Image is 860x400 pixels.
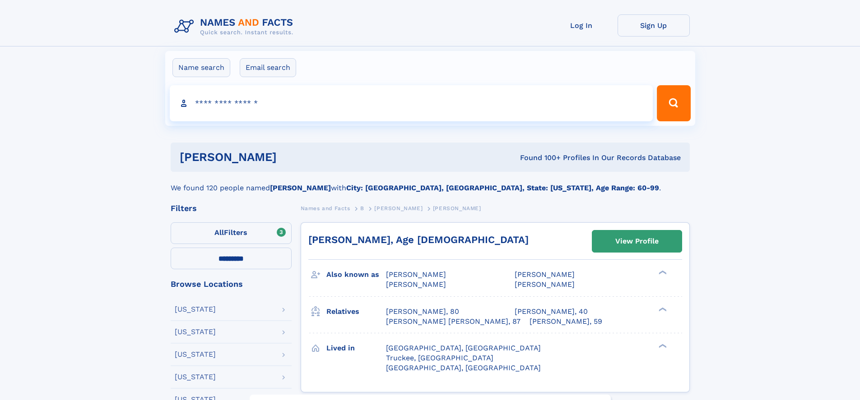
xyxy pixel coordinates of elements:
[386,354,493,362] span: Truckee, [GEOGRAPHIC_DATA]
[171,280,292,288] div: Browse Locations
[656,306,667,312] div: ❯
[515,280,575,289] span: [PERSON_NAME]
[360,205,364,211] span: B
[326,267,386,282] h3: Also known as
[326,304,386,319] h3: Relatives
[592,230,682,252] a: View Profile
[386,363,541,372] span: [GEOGRAPHIC_DATA], [GEOGRAPHIC_DATA]
[386,307,459,317] a: [PERSON_NAME], 80
[656,343,667,349] div: ❯
[530,317,602,326] a: [PERSON_NAME], 59
[301,202,350,214] a: Names and Facts
[386,344,541,352] span: [GEOGRAPHIC_DATA], [GEOGRAPHIC_DATA]
[433,205,481,211] span: [PERSON_NAME]
[240,58,296,77] label: Email search
[374,205,423,211] span: [PERSON_NAME]
[175,373,216,381] div: [US_STATE]
[175,351,216,358] div: [US_STATE]
[515,307,588,317] a: [PERSON_NAME], 40
[308,234,529,245] a: [PERSON_NAME], Age [DEMOGRAPHIC_DATA]
[170,85,653,121] input: search input
[171,204,292,212] div: Filters
[175,328,216,336] div: [US_STATE]
[360,202,364,214] a: B
[374,202,423,214] a: [PERSON_NAME]
[172,58,230,77] label: Name search
[171,222,292,244] label: Filters
[386,317,521,326] a: [PERSON_NAME] [PERSON_NAME], 87
[214,228,224,237] span: All
[346,184,659,192] b: City: [GEOGRAPHIC_DATA], [GEOGRAPHIC_DATA], State: [US_STATE], Age Range: 60-99
[175,306,216,313] div: [US_STATE]
[386,280,446,289] span: [PERSON_NAME]
[515,270,575,279] span: [PERSON_NAME]
[180,152,399,163] h1: [PERSON_NAME]
[270,184,331,192] b: [PERSON_NAME]
[618,14,690,37] a: Sign Up
[398,153,681,163] div: Found 100+ Profiles In Our Records Database
[615,231,659,252] div: View Profile
[656,270,667,276] div: ❯
[386,270,446,279] span: [PERSON_NAME]
[545,14,618,37] a: Log In
[326,340,386,356] h3: Lived in
[657,85,690,121] button: Search Button
[171,172,690,193] div: We found 120 people named with .
[171,14,301,39] img: Logo Names and Facts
